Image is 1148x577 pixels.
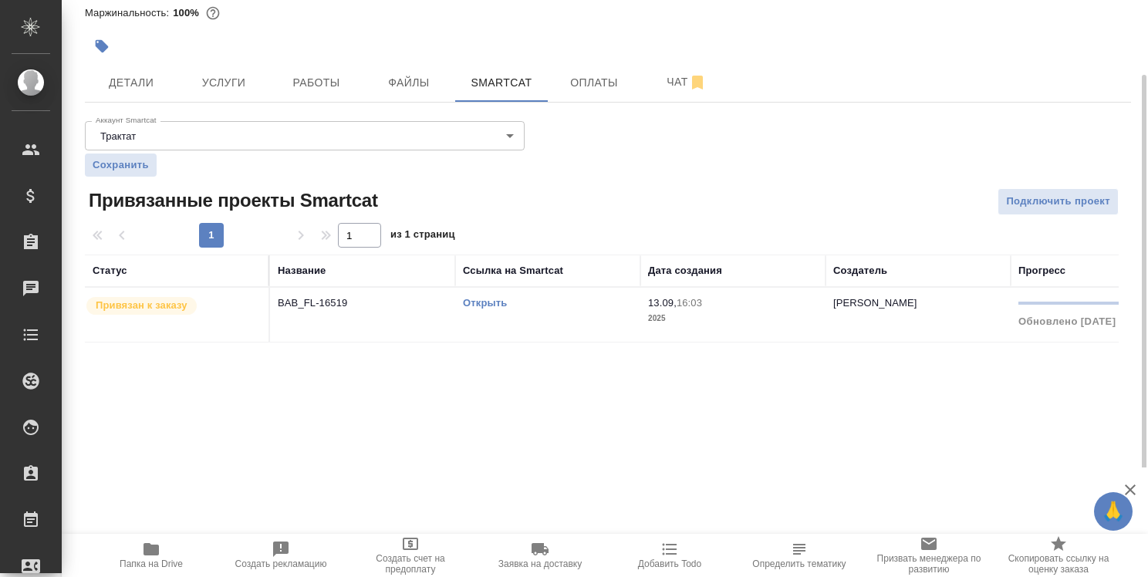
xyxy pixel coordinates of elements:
[998,188,1119,215] button: Подключить проект
[1018,263,1065,278] div: Прогресс
[96,298,187,313] p: Привязан к заказу
[648,263,722,278] div: Дата создания
[648,311,818,326] p: 2025
[93,157,149,173] span: Сохранить
[96,130,140,143] button: Трактат
[85,188,378,213] span: Привязанные проекты Smartcat
[173,7,203,19] p: 100%
[372,73,446,93] span: Файлы
[648,297,677,309] p: 13.09,
[93,263,127,278] div: Статус
[463,297,507,309] a: Открыть
[278,295,447,311] p: BAB_FL-16519
[1100,495,1126,528] span: 🙏
[1018,315,1146,327] span: Обновлено [DATE] 10:53
[187,73,261,93] span: Услуги
[278,263,326,278] div: Название
[85,7,173,19] p: Маржинальность:
[94,73,168,93] span: Детали
[85,29,119,63] button: Добавить тэг
[1006,193,1110,211] span: Подключить проект
[1094,492,1133,531] button: 🙏
[85,121,525,150] div: Трактат
[203,3,223,23] button: 0.72 RUB;
[557,73,631,93] span: Оплаты
[464,73,539,93] span: Smartcat
[677,297,702,309] p: 16:03
[463,263,563,278] div: Ссылка на Smartcat
[85,154,157,177] button: Сохранить
[833,263,887,278] div: Создатель
[688,73,707,92] svg: Отписаться
[279,73,353,93] span: Работы
[650,73,724,92] span: Чат
[390,225,455,248] span: из 1 страниц
[833,297,917,309] p: [PERSON_NAME]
